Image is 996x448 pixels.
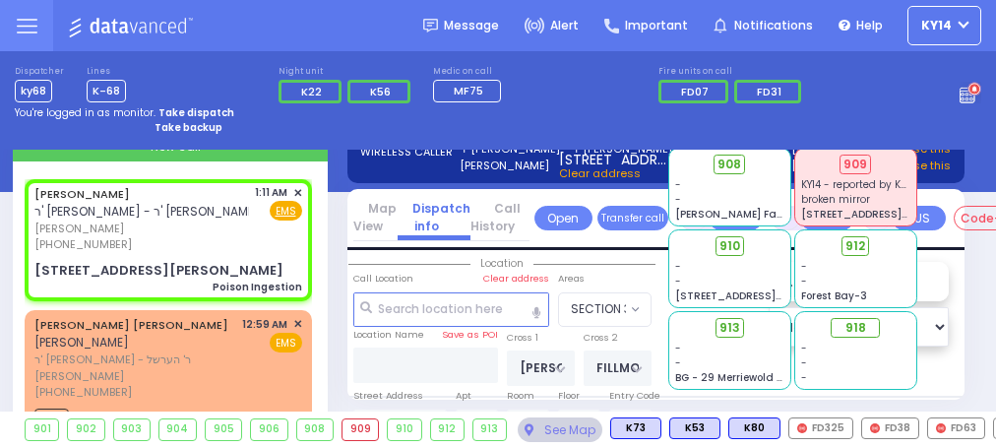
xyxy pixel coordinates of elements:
[279,66,416,78] label: Night unit
[625,17,688,34] span: Important
[34,384,132,400] span: [PHONE_NUMBER]
[861,417,919,439] div: FD38
[717,156,741,173] span: 908
[610,417,661,439] div: BLS
[353,328,424,342] label: Location Name
[550,17,579,34] span: Alert
[719,237,740,255] span: 910
[559,293,626,327] span: SECTION 3
[433,66,507,78] label: Medic on call
[483,272,549,286] label: Clear address
[114,419,150,439] div: 903
[610,417,661,439] div: K73
[801,288,867,303] span: Forest Bay-3
[719,319,740,337] span: 913
[870,423,880,433] img: red-radio-icon.svg
[213,280,302,294] div: Poison Ingestion
[675,177,681,192] span: -
[559,165,641,181] span: Clear address
[728,417,780,439] div: K80
[675,288,861,303] span: [STREET_ADDRESS][PERSON_NAME]
[801,274,807,288] span: -
[353,200,398,234] a: Map View
[15,105,156,120] span: You're logged in as monitor.
[734,17,813,34] span: Notifications
[675,207,791,222] span: [PERSON_NAME] Farm
[470,256,533,271] span: Location
[797,423,807,433] img: red-radio-icon.svg
[558,292,652,328] span: SECTION 3
[507,389,534,403] label: Room
[669,417,720,439] div: BLS
[845,237,865,255] span: 912
[255,185,287,200] span: 1:11 AM
[801,370,910,385] div: -
[856,17,883,34] span: Help
[658,66,807,78] label: Fire units on call
[558,389,580,403] label: Floor
[675,259,681,274] span: -
[353,389,423,403] label: Street Address
[609,389,660,403] label: Entry Code
[728,417,780,439] div: BLS
[757,84,781,99] span: FD31
[293,185,302,202] span: ✕
[34,186,130,202] a: [PERSON_NAME]
[34,409,69,428] span: K52
[936,423,946,433] img: red-radio-icon.svg
[87,66,126,78] label: Lines
[801,259,807,274] span: -
[297,419,333,439] div: 908
[34,317,228,333] a: [PERSON_NAME] [PERSON_NAME]
[675,355,681,370] span: -
[456,389,471,403] label: Apt
[423,19,438,33] img: message.svg
[534,206,592,230] a: Open in new page
[845,319,866,337] span: 918
[353,292,549,328] input: Search location here
[15,66,64,78] label: Dispatcher
[360,144,454,160] label: WIRELESS CALLER
[788,417,853,439] div: FD325
[34,334,129,351] span: [PERSON_NAME]
[675,192,681,207] span: -
[442,328,498,342] label: Save as POI
[34,236,132,252] span: [PHONE_NUMBER]
[251,419,286,439] div: 906
[34,221,249,237] span: [PERSON_NAME]
[68,419,103,439] div: 902
[206,419,241,439] div: 905
[34,261,283,281] div: [STREET_ADDRESS][PERSON_NAME]
[675,370,785,385] span: BG - 29 Merriewold S.
[293,316,302,333] span: ✕
[87,80,126,102] span: K-68
[370,84,391,99] span: K56
[927,417,985,439] div: FD63
[473,419,506,439] div: 913
[15,80,52,102] span: ky68
[159,419,196,439] div: 904
[584,331,618,345] label: Cross 2
[454,83,483,98] span: MF75
[342,419,378,439] div: 909
[801,192,870,207] span: broken mirror
[840,155,871,174] div: 909
[398,200,470,234] a: Dispatch info
[801,207,987,222] span: [STREET_ADDRESS][PERSON_NAME]
[276,204,296,219] u: EMS
[353,272,413,286] label: Call Location
[301,84,322,99] span: K22
[158,105,234,120] strong: Take dispatch
[675,274,681,288] span: -
[675,341,681,355] span: -
[507,331,538,345] label: Cross 1
[558,272,585,286] label: Areas
[34,203,260,220] span: ר' [PERSON_NAME] - ר' [PERSON_NAME]
[597,206,668,230] button: Transfer call
[26,419,58,439] div: 901
[470,200,529,234] a: Call History
[801,355,910,370] div: -
[444,17,499,34] span: Message
[431,419,464,439] div: 912
[68,14,199,38] img: Logo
